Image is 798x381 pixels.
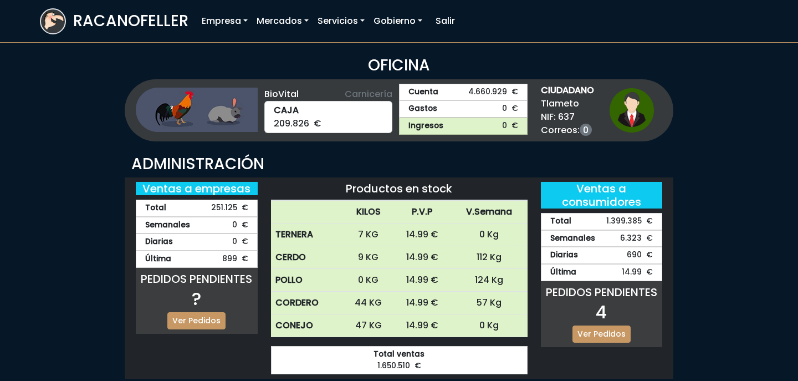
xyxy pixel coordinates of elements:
span: Tlameto [541,97,594,110]
strong: CIUDADANO [541,84,594,97]
h5: Ventas a consumidores [541,182,663,209]
td: 47 KG [344,314,394,337]
strong: Semanales [145,220,190,231]
td: 14.99 € [393,223,451,246]
div: BioVital [264,88,393,101]
strong: Diarias [550,250,578,261]
strong: Total [550,216,571,227]
td: 57 Kg [451,292,527,314]
span: Carnicería [345,88,392,101]
th: POLLO [271,269,344,292]
img: ciudadano1.png [610,88,654,133]
td: 7 KG [344,223,394,246]
td: 14.99 € [393,269,451,292]
td: 14.99 € [393,314,451,337]
td: 0 Kg [451,314,527,337]
span: NIF: 637 [541,110,594,124]
a: Ver Pedidos [167,312,226,329]
strong: Ingresos [408,120,443,132]
div: 690 € [541,247,663,264]
th: CORDERO [271,292,344,314]
div: 209.826 € [264,101,393,133]
div: 14.99 € [541,264,663,281]
td: 14.99 € [393,246,451,269]
a: Ver Pedidos [572,326,631,343]
td: 14.99 € [393,292,451,314]
h5: PEDIDOS PENDIENTES [136,272,258,286]
div: 1.399.385 € [541,213,663,230]
td: 124 Kg [451,269,527,292]
strong: Semanales [550,233,595,245]
td: 112 Kg [451,246,527,269]
h5: Ventas a empresas [136,182,258,195]
div: 0 € [136,217,258,234]
td: 9 KG [344,246,394,269]
span: ? [192,286,201,311]
a: Gobierno [369,10,427,32]
span: Correos: [541,124,594,137]
strong: Gastos [408,103,437,115]
strong: Total [145,202,166,214]
strong: CAJA [274,104,383,117]
td: 44 KG [344,292,394,314]
th: KILOS [344,201,394,223]
strong: Última [550,267,576,278]
div: 1.650.510 € [271,346,528,374]
a: Servicios [313,10,369,32]
h3: RACANOFELLER [73,12,188,31]
h5: PEDIDOS PENDIENTES [541,286,663,299]
a: Cuenta4.660.929 € [399,84,528,101]
td: 0 KG [344,269,394,292]
th: P.V.P [393,201,451,223]
th: CONEJO [271,314,344,337]
a: Gastos0 € [399,100,528,118]
strong: Última [145,253,171,265]
h5: Productos en stock [271,182,528,195]
a: 0 [580,124,592,136]
div: 899 € [136,251,258,268]
strong: Cuenta [408,87,438,98]
a: Empresa [197,10,252,32]
strong: Total ventas [280,349,518,360]
strong: Diarias [145,236,173,248]
a: Mercados [252,10,313,32]
div: 6.323 € [541,230,663,247]
h3: OFICINA [40,56,758,75]
td: 0 Kg [451,223,527,246]
a: Salir [431,10,459,32]
div: 0 € [136,233,258,251]
img: logoracarojo.png [41,9,65,31]
th: TERNERA [271,223,344,246]
h3: ADMINISTRACIÓN [131,155,667,174]
span: 4 [596,299,607,324]
div: 251.125 € [136,200,258,217]
th: V.Semana [451,201,527,223]
a: Ingresos0 € [399,118,528,135]
a: RACANOFELLER [40,6,188,37]
th: CERDO [271,246,344,269]
img: ganaderia.png [136,88,258,132]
